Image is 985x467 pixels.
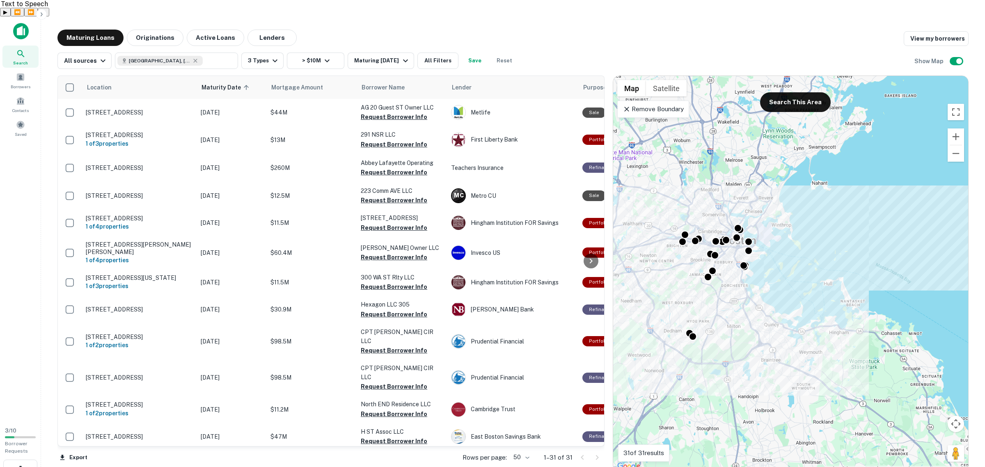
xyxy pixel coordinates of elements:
[129,57,190,64] span: [GEOGRAPHIC_DATA], [GEOGRAPHIC_DATA], [GEOGRAPHIC_DATA]
[86,192,192,199] p: [STREET_ADDRESS]
[2,93,39,115] a: Contacts
[451,163,574,172] p: Teachers Insurance
[944,401,985,441] iframe: Chat Widget
[270,248,353,257] p: $60.4M
[948,445,964,462] button: Drag Pegman onto the map to open Street View
[447,76,578,99] th: Lender
[451,334,465,348] img: picture
[544,453,573,462] p: 1–31 of 31
[2,46,39,68] a: Search
[271,82,334,92] span: Mortgage Amount
[127,30,183,46] button: Originations
[201,163,262,172] p: [DATE]
[361,309,427,319] button: Request Borrower Info
[11,83,30,90] span: Borrowers
[241,53,284,69] button: 3 Types
[2,69,39,92] a: Borrowers
[270,432,353,441] p: $47M
[86,241,192,256] p: [STREET_ADDRESS][PERSON_NAME][PERSON_NAME]
[87,82,112,92] span: Location
[451,216,465,230] img: picture
[64,56,108,66] div: All sources
[11,8,24,16] button: Previous
[582,247,615,258] div: This is a portfolio loan with 4 properties
[15,131,27,137] span: Saved
[451,429,574,444] div: East Boston Savings Bank
[270,218,353,227] p: $11.5M
[24,8,38,16] button: Forward
[582,163,619,173] div: This loan purpose was for refinancing
[582,431,619,442] div: This loan purpose was for refinancing
[361,427,443,436] p: H ST Assoc LLC
[86,282,192,291] h6: 1 of 3 properties
[361,346,427,355] button: Request Borrower Info
[361,223,427,233] button: Request Borrower Info
[201,191,262,200] p: [DATE]
[582,218,615,228] div: This is a portfolio loan with 4 properties
[201,432,262,441] p: [DATE]
[270,337,353,346] p: $98.5M
[361,436,427,446] button: Request Borrower Info
[361,158,443,167] p: Abbey Lafayette Operating
[270,373,353,382] p: $98.5M
[201,305,262,314] p: [DATE]
[361,282,427,292] button: Request Borrower Info
[201,135,262,144] p: [DATE]
[270,305,353,314] p: $30.9M
[287,53,344,69] button: > $10M
[451,246,465,260] img: picture
[361,364,443,382] p: CPT [PERSON_NAME] CIR LLC
[646,80,687,96] button: Show satellite imagery
[270,108,353,117] p: $44M
[361,130,443,139] p: 291 NSR LLC
[451,275,465,289] img: picture
[86,274,192,282] p: [STREET_ADDRESS][US_STATE]
[270,163,353,172] p: $260M
[582,135,615,145] div: This is a portfolio loan with 3 properties
[86,433,192,440] p: [STREET_ADDRESS]
[361,103,443,112] p: AG 20 Guest ST Owner LLC
[86,222,192,231] h6: 1 of 4 properties
[361,300,443,309] p: Hexagon LLC 305
[451,133,574,147] div: First Liberty Bank
[760,92,831,112] button: Search This Area
[914,57,945,66] h6: Show Map
[578,76,660,99] th: Purpose
[86,306,192,313] p: [STREET_ADDRESS]
[270,278,353,287] p: $11.5M
[582,277,615,287] div: This is a portfolio loan with 3 properties
[247,30,297,46] button: Lenders
[361,400,443,409] p: North END Residence LLC
[86,215,192,222] p: [STREET_ADDRESS]
[948,104,964,120] button: Toggle fullscreen view
[270,135,353,144] p: $13M
[451,403,465,417] img: picture
[582,336,615,346] div: This is a portfolio loan with 2 properties
[5,428,16,434] span: 3 / 10
[82,76,197,99] th: Location
[13,23,29,39] img: capitalize-icon.png
[582,190,606,201] div: Sale
[361,140,427,149] button: Request Borrower Info
[86,164,192,172] p: [STREET_ADDRESS]
[463,453,507,462] p: Rows per page:
[617,80,646,96] button: Show street map
[86,333,192,341] p: [STREET_ADDRESS]
[57,30,124,46] button: Maturing Loans
[361,382,427,391] button: Request Borrower Info
[451,302,465,316] img: picture
[57,53,112,69] button: All sources
[86,256,192,265] h6: 1 of 4 properties
[201,108,262,117] p: [DATE]
[13,60,28,66] span: Search
[451,105,574,120] div: Metlife
[462,53,488,69] button: Save your search to get updates of matches that match your search criteria.
[361,213,443,222] p: [STREET_ADDRESS]
[201,405,262,414] p: [DATE]
[270,191,353,200] p: $12.5M
[451,402,574,417] div: Cambridge Trust
[357,76,447,99] th: Borrower Name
